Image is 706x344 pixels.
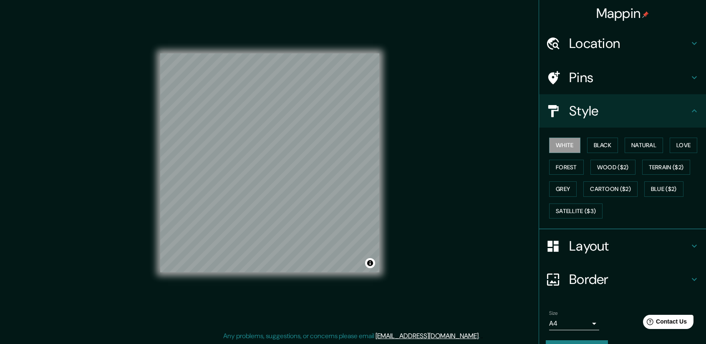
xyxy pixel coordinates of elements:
button: Grey [549,181,577,197]
h4: Border [569,271,689,288]
h4: Style [569,103,689,119]
img: pin-icon.png [642,11,649,18]
button: White [549,138,580,153]
div: Location [539,27,706,60]
div: . [481,331,483,341]
div: Border [539,263,706,296]
h4: Pins [569,69,689,86]
button: Toggle attribution [365,258,375,268]
canvas: Map [160,53,379,272]
button: Wood ($2) [590,160,635,175]
a: [EMAIL_ADDRESS][DOMAIN_NAME] [376,331,479,340]
button: Love [670,138,697,153]
div: Style [539,94,706,128]
div: . [480,331,481,341]
p: Any problems, suggestions, or concerns please email . [223,331,480,341]
button: Terrain ($2) [642,160,691,175]
h4: Location [569,35,689,52]
button: Blue ($2) [644,181,683,197]
button: Satellite ($3) [549,203,603,219]
button: Natural [625,138,663,153]
div: Layout [539,229,706,263]
button: Cartoon ($2) [583,181,638,197]
iframe: Help widget launcher [632,311,697,335]
button: Black [587,138,618,153]
div: Pins [539,61,706,94]
button: Forest [549,160,584,175]
h4: Mappin [596,5,649,22]
h4: Layout [569,238,689,254]
div: A4 [549,317,599,330]
label: Size [549,310,558,317]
